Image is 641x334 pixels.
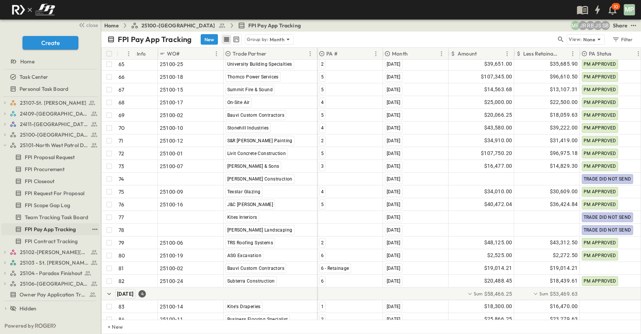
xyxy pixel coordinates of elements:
[484,162,512,170] span: $16,477.00
[584,240,616,245] span: PM APPROVED
[371,49,380,58] button: Menu
[227,240,273,245] span: TRS Roofing Systems
[387,215,401,220] span: [DATE]
[437,49,446,58] button: Menu
[160,73,183,81] span: 25100-18
[20,131,89,138] span: 25100-Vanguard Prep School
[119,303,125,310] p: 83
[2,151,99,163] div: FPI Proposal Requesttest
[2,188,98,199] a: FPI Request For Proposal
[2,257,99,269] div: 25103 - St. [PERSON_NAME] Phase 2test
[20,99,86,107] span: 23107-St. [PERSON_NAME]
[584,87,616,92] span: PM APPROVED
[550,60,578,68] span: $35,685.90
[231,35,241,44] button: kanban view
[321,240,324,245] span: 2
[321,189,324,194] span: 4
[160,188,183,196] span: 25100-09
[481,149,512,158] span: $107,750.20
[484,136,512,145] span: $34,910.00
[201,34,218,45] button: New
[268,50,276,58] button: Sort
[2,164,98,175] a: FPI Procurement
[20,58,35,65] span: Home
[484,111,512,119] span: $20,066.25
[321,304,324,309] span: 1
[2,246,99,258] div: 25102-Christ The Redeemer Anglican Churchtest
[584,189,616,194] span: PM APPROVED
[104,22,305,29] nav: breadcrumbs
[458,50,477,57] p: Amount
[135,48,158,60] div: Info
[227,125,269,131] span: Stonehill Industries
[227,138,293,143] span: S&R [PERSON_NAME] Painting
[584,74,616,80] span: PM APPROVED
[9,2,58,18] img: c8d7d1ed905e502e8f77bf7063faec64e13b34fdb1f2bdd94b0e311fc34f8000.png
[321,138,324,143] span: 2
[2,289,99,301] div: Owner Pay Application Trackingtest
[2,199,99,211] div: FPI Scope Gap Logtest
[387,176,401,182] span: [DATE]
[474,290,483,297] p: Sum
[387,253,401,258] span: [DATE]
[387,240,401,245] span: [DATE]
[119,162,124,170] p: 73
[584,100,616,105] span: PM APPROVED
[119,252,125,259] p: 80
[20,291,86,298] span: Owner Pay Application Tracking
[321,253,324,258] span: 6
[487,251,512,260] span: $2,525.00
[2,108,99,120] div: 24109-St. Teresa of Calcutta Parish Halltest
[578,21,587,30] div: Jayden Ramirez (jramirez@fpibuilders.com)
[227,164,279,169] span: [PERSON_NAME] & Sons
[560,50,568,58] button: Sort
[2,235,99,247] div: FPI Contract Trackingtest
[550,302,578,311] span: $16,470.00
[20,110,89,117] span: 24109-St. Teresa of Calcutta Parish Hall
[321,125,324,131] span: 4
[20,248,89,256] span: 25102-Christ The Redeemer Anglican Church
[550,136,578,145] span: $31,419.00
[613,50,621,58] button: Sort
[392,50,408,57] p: Month
[10,140,98,150] a: 25101-North West Patrol Division
[623,3,636,16] button: MP
[25,190,84,197] span: FPI Request For Proposal
[484,264,512,272] span: $19,014.21
[484,302,512,311] span: $18,300.00
[2,129,99,141] div: 25100-Vanguard Prep Schooltest
[20,280,89,287] span: 25106-St. Andrews Parking Lot
[160,99,183,106] span: 25100-17
[104,22,119,29] a: Home
[484,60,512,68] span: $39,651.00
[523,50,558,57] p: Less Retainage Amount
[484,123,512,132] span: $43,580.00
[584,164,616,169] span: PM APPROVED
[609,34,635,45] button: Filter
[25,214,88,221] span: Team Tracking Task Board
[2,163,99,175] div: FPI Procurementtest
[569,35,582,44] p: View:
[119,150,124,157] p: 72
[233,50,266,57] p: Trade Partner
[160,239,183,247] span: 25100-06
[484,290,512,298] span: $58,466.25
[584,215,631,220] span: TRADE DID NOT SEND
[584,151,616,156] span: PM APPROVED
[2,97,99,109] div: 23107-St. [PERSON_NAME]test
[160,201,183,208] span: 25100-16
[227,113,285,118] span: Bauvi Custom Contractors
[160,111,183,119] span: 25100-02
[321,164,324,169] span: 3
[160,277,183,285] span: 25100-24
[584,125,616,131] span: PM APPROVED
[550,264,578,272] span: $19,014.21
[25,153,75,161] span: FPI Proposal Request
[23,36,78,50] button: Create
[119,99,125,106] p: 68
[387,62,401,67] span: [DATE]
[227,304,261,309] span: Kite's Draperies
[227,176,293,182] span: [PERSON_NAME] Construction
[387,151,401,156] span: [DATE]
[387,202,401,207] span: [DATE]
